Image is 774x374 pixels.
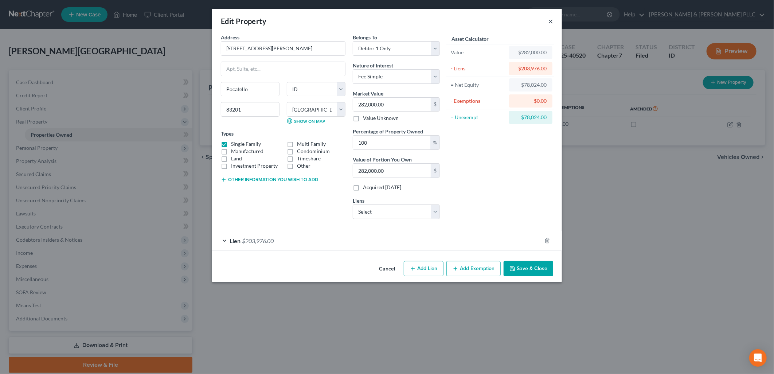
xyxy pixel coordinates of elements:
[297,155,321,162] label: Timeshare
[431,164,439,178] div: $
[221,177,318,183] button: Other information you wish to add
[451,81,506,89] div: = Net Equity
[242,237,274,244] span: $203,976.00
[353,128,423,135] label: Percentage of Property Owned
[353,34,377,40] span: Belongs To
[221,130,234,137] label: Types
[515,49,547,56] div: $282,000.00
[749,349,767,367] div: Open Intercom Messenger
[515,81,547,89] div: $78,024.00
[221,102,279,117] input: Enter zip...
[221,16,266,26] div: Edit Property
[353,62,393,69] label: Nature of Interest
[353,90,383,97] label: Market Value
[221,82,279,96] input: Enter city...
[431,98,439,112] div: $
[230,237,241,244] span: Lien
[353,156,412,163] label: Value of Portion You Own
[548,17,553,26] button: ×
[451,114,506,121] div: = Unexempt
[287,118,325,124] a: Show on Map
[231,148,263,155] label: Manufactured
[515,97,547,105] div: $0.00
[451,97,506,105] div: - Exemptions
[297,140,326,148] label: Multi Family
[430,136,439,149] div: %
[221,42,345,55] input: Enter address...
[297,162,310,170] label: Other
[231,140,261,148] label: Single Family
[231,155,242,162] label: Land
[515,65,547,72] div: $203,976.00
[373,262,401,276] button: Cancel
[353,98,431,112] input: 0.00
[404,261,443,276] button: Add Lien
[515,114,547,121] div: $78,024.00
[221,34,239,40] span: Address
[353,136,430,149] input: 0.00
[504,261,553,276] button: Save & Close
[451,35,489,43] label: Asset Calculator
[297,148,330,155] label: Condominium
[451,49,506,56] div: Value
[446,261,501,276] button: Add Exemption
[363,114,399,122] label: Value Unknown
[231,162,278,170] label: Investment Property
[221,62,345,76] input: Apt, Suite, etc...
[363,184,401,191] label: Acquired [DATE]
[353,164,431,178] input: 0.00
[353,197,364,204] label: Liens
[451,65,506,72] div: - Liens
